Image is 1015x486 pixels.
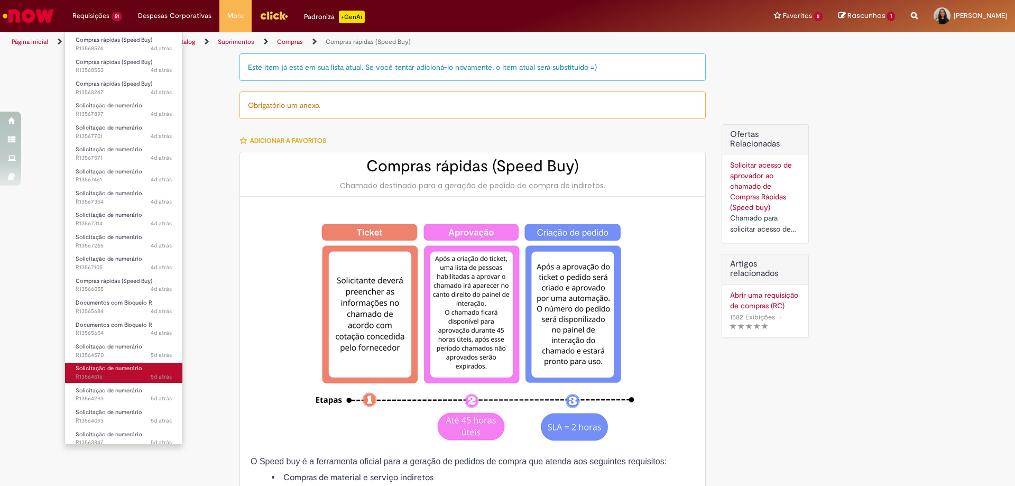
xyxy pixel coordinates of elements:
time: 24/09/2025 16:01:28 [151,438,172,446]
span: Rascunhos [847,11,885,21]
span: R13565684 [76,307,172,316]
time: 25/09/2025 15:43:37 [151,176,172,184]
span: 5d atrás [151,351,172,359]
span: 4d atrás [151,285,172,293]
span: 4d atrás [151,329,172,337]
a: Aberto R13567461 : Solicitação de numerário [65,166,182,186]
span: Solicitação de numerário [76,364,142,372]
button: Adicionar a Favoritos [239,130,332,152]
div: Obrigatório um anexo. [239,91,706,119]
span: Compras rápidas (Speed Buy) [76,36,152,44]
span: 51 [112,12,122,21]
span: 4d atrás [151,176,172,184]
span: 4d atrás [151,263,172,271]
span: Solicitação de numerário [76,233,142,241]
span: R13567354 [76,198,172,206]
span: 5d atrás [151,373,172,381]
span: 5d atrás [151,438,172,446]
span: R13567314 [76,219,172,228]
span: R13567461 [76,176,172,184]
a: Aberto R13567354 : Solicitação de numerário [65,188,182,207]
time: 24/09/2025 16:35:00 [151,417,172,425]
span: 4d atrás [151,219,172,227]
span: Solicitação de numerário [76,189,142,197]
a: Aberto R13567314 : Solicitação de numerário [65,209,182,229]
span: Solicitação de numerário [76,430,142,438]
a: Aberto R13568574 : Compras rápidas (Speed Buy) [65,34,182,54]
span: Documentos com Bloqueio R [76,321,152,329]
span: 5d atrás [151,417,172,425]
time: 25/09/2025 17:29:54 [151,88,172,96]
ul: Requisições [64,32,183,445]
a: Aberto R13568247 : Compras rápidas (Speed Buy) [65,78,182,98]
time: 25/09/2025 15:15:35 [151,242,172,250]
a: Aberto R13566055 : Compras rápidas (Speed Buy) [65,276,182,295]
img: ServiceNow [1,5,56,26]
p: +GenAi [339,11,365,23]
span: Solicitação de numerário [76,387,142,395]
a: Aberto R13565684 : Documentos com Bloqueio R [65,297,182,317]
span: Solicitação de numerário [76,255,142,263]
span: 4d atrás [151,110,172,118]
a: Aberto R13568553 : Compras rápidas (Speed Buy) [65,57,182,76]
span: [PERSON_NAME] [954,11,1007,20]
span: R13567571 [76,154,172,162]
img: click_logo_yellow_360x200.png [260,7,288,23]
div: Chamado para solicitar acesso de aprovador ao ticket de Speed buy [730,213,800,235]
span: R13567701 [76,132,172,141]
h2: Compras rápidas (Speed Buy) [251,158,695,175]
time: 25/09/2025 16:13:43 [151,132,172,140]
a: Página inicial [12,38,48,46]
span: R13563847 [76,438,172,447]
span: R13564516 [76,373,172,381]
span: Solicitação de numerário [76,408,142,416]
div: Ofertas Relacionadas [722,124,809,243]
time: 25/09/2025 15:55:33 [151,154,172,162]
span: • [777,310,783,324]
time: 24/09/2025 17:49:18 [151,351,172,359]
span: R13567265 [76,242,172,250]
time: 25/09/2025 10:13:40 [151,329,172,337]
span: R13565654 [76,329,172,337]
h3: Artigos relacionados [730,260,800,278]
a: Aberto R13567897 : Solicitação de numerário [65,100,182,120]
span: Compras rápidas (Speed Buy) [76,58,152,66]
a: Aberto R13564570 : Solicitação de numerário [65,341,182,361]
a: Aberto R13567571 : Solicitação de numerário [65,144,182,163]
span: Solicitação de numerário [76,102,142,109]
span: R13564570 [76,351,172,360]
span: R13564093 [76,417,172,425]
span: 4d atrás [151,88,172,96]
span: 4d atrás [151,242,172,250]
span: 4d atrás [151,154,172,162]
span: R13568247 [76,88,172,97]
time: 25/09/2025 16:38:12 [151,110,172,118]
a: Solicitar acesso de aprovador ao chamado de Compras Rápidas (Speed buy) [730,160,792,212]
li: Compras de material e serviço indiretos [272,472,695,484]
span: More [227,11,244,21]
span: 4d atrás [151,66,172,74]
span: 4d atrás [151,198,172,206]
a: Suprimentos [218,38,254,46]
span: Solicitação de numerário [76,211,142,219]
time: 25/09/2025 18:32:54 [151,66,172,74]
div: Chamado destinado para a geração de pedido de compra de indiretos. [251,180,695,191]
span: Favoritos [783,11,812,21]
span: Solicitação de numerário [76,145,142,153]
span: Documentos com Bloqueio R [76,299,152,307]
span: Compras rápidas (Speed Buy) [76,277,152,285]
span: O Speed buy é a ferramenta oficial para a geração de pedidos de compra que atenda aos seguintes r... [251,457,667,466]
span: Despesas Corporativas [138,11,211,21]
span: Solicitação de numerário [76,124,142,132]
a: Abrir uma requisição de compras (RC) [730,290,800,311]
h2: Ofertas Relacionadas [730,130,800,149]
span: Requisições [72,11,109,21]
a: Aberto R13567265 : Solicitação de numerário [65,232,182,251]
time: 25/09/2025 10:18:22 [151,307,172,315]
span: 2 [814,12,823,21]
span: Adicionar a Favoritos [250,136,326,145]
span: 1 [887,12,895,21]
time: 25/09/2025 14:50:32 [151,263,172,271]
time: 24/09/2025 17:38:35 [151,373,172,381]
